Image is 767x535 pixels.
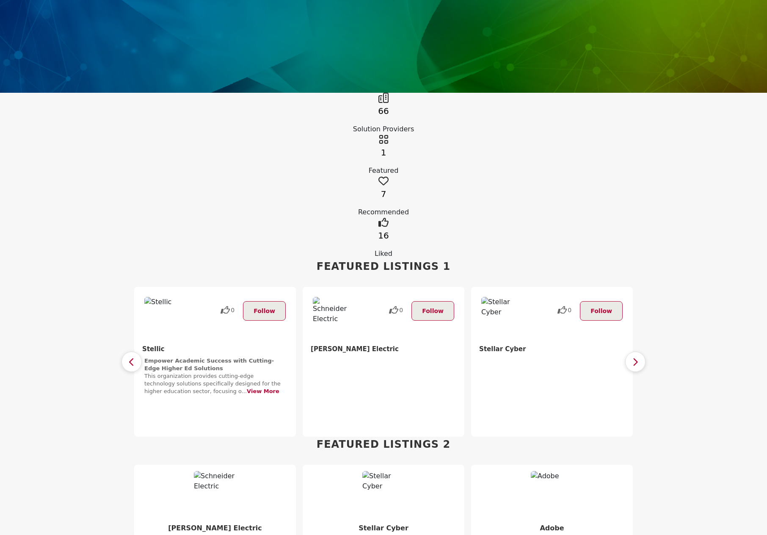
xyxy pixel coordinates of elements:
[247,388,279,394] a: View More
[243,301,286,321] button: Follow
[378,230,389,241] a: 16
[378,106,389,116] a: 66
[313,297,351,324] img: Schneider Electric
[231,306,235,315] span: 0
[540,524,564,532] a: Adobe
[399,306,403,315] span: 0
[109,207,658,217] div: Recommended
[130,259,637,274] h2: Featured Listings 1
[359,524,408,532] a: Stellar Cyber
[479,345,526,353] a: Stellar Cyber
[109,249,658,259] div: Liked
[144,372,286,396] p: This organization provides cutting-edge technology solutions specifically designed for the higher...
[362,471,405,491] img: Stellar Cyber
[580,301,623,321] button: Follow
[311,345,399,353] a: [PERSON_NAME] Electric
[144,297,171,307] img: Stellic
[590,308,612,314] span: Follow
[194,471,236,491] img: Schneider Electric
[381,147,386,158] a: 1
[311,345,399,353] b: Schneider Electric
[254,308,275,314] span: Follow
[168,524,262,532] b: Schneider Electric
[481,297,519,317] img: Stellar Cyber
[422,308,444,314] span: Follow
[568,306,571,315] span: 0
[381,189,386,199] a: 7
[378,178,389,186] a: Go to Recommended
[109,166,658,176] div: Featured
[378,217,389,227] i: Go to Liked
[168,524,262,532] a: [PERSON_NAME] Electric
[130,437,637,452] h2: Featured Listings 2
[142,345,164,353] a: Stellic
[109,124,658,134] div: Solution Providers
[531,471,559,481] img: Adobe
[411,301,454,321] button: Follow
[378,137,389,145] a: Go to Featured
[144,357,286,372] h2: Empower Academic Success with Cutting-Edge Higher Ed Solutions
